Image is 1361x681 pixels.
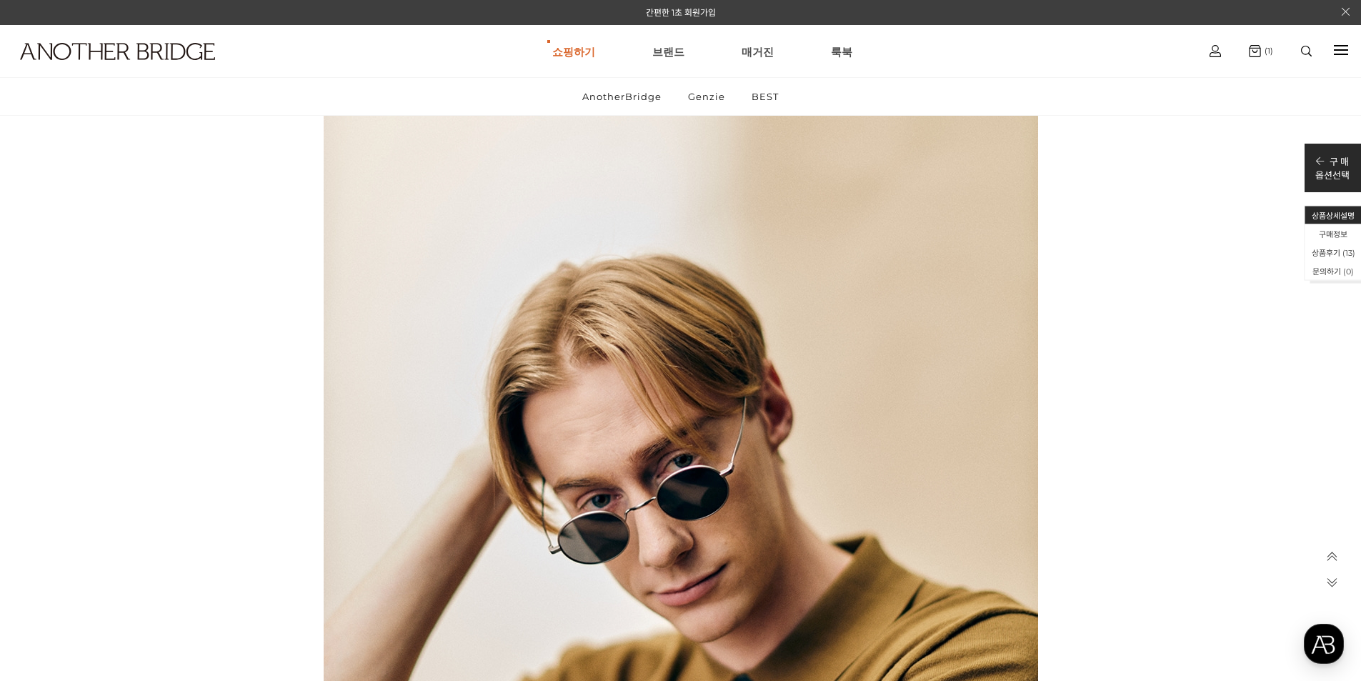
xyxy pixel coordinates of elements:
img: search [1301,46,1312,56]
a: 쇼핑하기 [552,26,595,77]
a: 매거진 [742,26,774,77]
a: 대화 [94,453,184,489]
span: 13 [1345,248,1352,258]
span: 홈 [45,474,54,486]
img: logo [20,43,215,60]
img: cart [1249,45,1261,57]
a: logo [7,43,211,95]
p: 옵션선택 [1315,168,1350,182]
a: 브랜드 [652,26,684,77]
a: Genzie [676,78,737,115]
a: (1) [1249,45,1273,57]
a: BEST [739,78,791,115]
span: (1) [1261,46,1273,56]
span: 설정 [221,474,238,486]
a: 설정 [184,453,274,489]
img: cart [1210,45,1221,57]
a: AnotherBridge [570,78,674,115]
a: 간편한 1초 회원가입 [646,7,716,18]
p: 구 매 [1315,154,1350,168]
span: 대화 [131,475,148,487]
a: 홈 [4,453,94,489]
a: 룩북 [831,26,852,77]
